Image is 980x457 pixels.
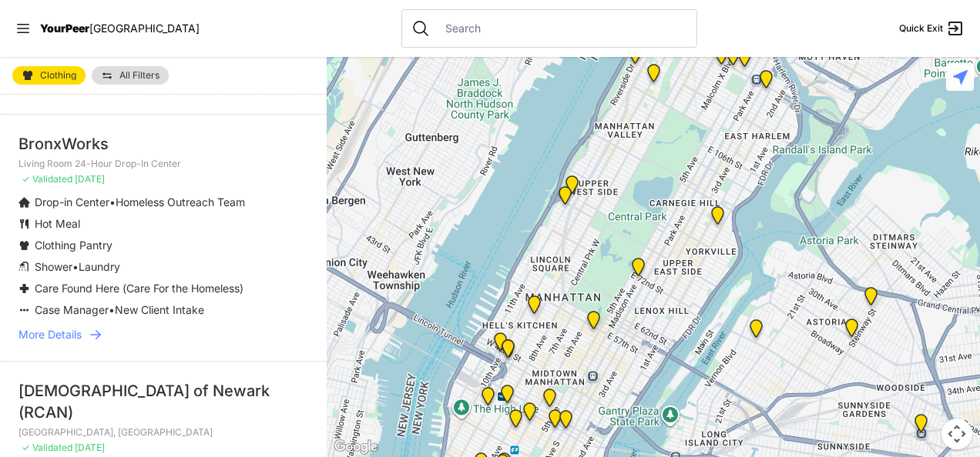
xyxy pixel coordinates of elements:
[514,396,545,433] div: Headquarters
[18,133,308,155] div: BronxWorks
[18,426,308,439] p: [GEOGRAPHIC_DATA], [GEOGRAPHIC_DATA]
[35,260,72,273] span: Shower
[331,437,381,457] img: Google
[18,327,82,342] span: More Details
[22,173,72,185] span: ✓ Validated
[79,260,120,273] span: Laundry
[116,195,245,208] span: Homeless Outreach Team
[436,21,687,36] input: Search
[472,381,504,418] div: Chelsea
[115,303,204,316] span: New Client Intake
[500,403,532,440] div: New Location, Headquarters
[75,442,105,453] span: [DATE]
[92,66,169,85] a: All Filters
[717,41,749,78] div: Manhattan
[35,195,109,208] span: Drop-in Center
[539,403,571,440] div: Greater New York City
[109,303,115,316] span: •
[623,252,654,289] div: Manhattan
[619,39,651,76] div: Ford Hall
[75,173,105,185] span: [DATE]
[702,200,733,237] div: Avenue Church
[905,408,937,445] div: Woodside Youth Drop-in Center
[35,239,112,252] span: Clothing Pantry
[750,64,782,101] div: Main Location
[899,22,943,35] span: Quick Exit
[109,195,116,208] span: •
[550,404,582,441] div: Mainchance Adult Drop-in Center
[485,326,516,363] div: New York
[492,379,523,415] div: Antonio Olivieri Drop-in Center
[40,22,89,35] span: YourPeer
[18,380,308,423] div: [DEMOGRAPHIC_DATA] of Newark (RCAN)
[35,282,243,295] span: Care Found Here (Care For the Homeless)
[729,42,760,79] div: East Harlem
[89,22,200,35] span: [GEOGRAPHIC_DATA]
[35,217,80,230] span: Hot Meal
[35,303,109,316] span: Case Manager
[18,158,308,170] p: Living Room 24-Hour Drop-In Center
[119,71,159,80] span: All Filters
[40,24,200,33] a: YourPeer[GEOGRAPHIC_DATA]
[331,437,381,457] a: Open this area in Google Maps (opens a new window)
[12,66,86,85] a: Clothing
[519,289,550,326] div: 9th Avenue Drop-in Center
[899,19,965,38] a: Quick Exit
[22,442,72,453] span: ✓ Validated
[556,169,588,206] div: Pathways Adult Drop-In Program
[638,58,670,95] div: The Cathedral Church of St. John the Divine
[40,71,76,80] span: Clothing
[72,260,79,273] span: •
[492,333,524,370] div: Metro Baptist Church
[18,327,308,342] a: More Details
[941,419,972,449] button: Map camera controls
[740,313,772,350] div: Fancy Thrift Shop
